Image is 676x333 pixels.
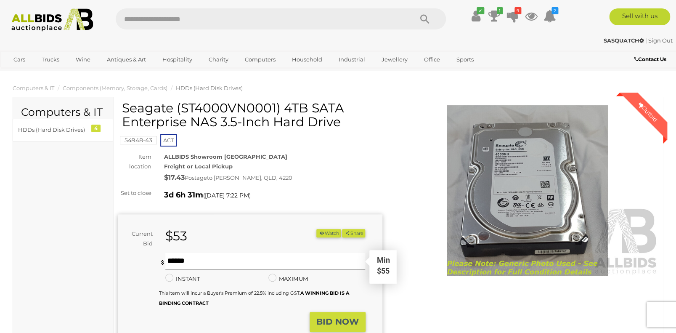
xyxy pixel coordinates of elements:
[239,53,281,67] a: Computers
[316,229,341,238] button: Watch
[604,37,645,44] a: SASQUATCH
[634,56,666,62] b: Contact Us
[648,37,673,44] a: Sign Out
[164,153,287,160] strong: ALLBIDS Showroom [GEOGRAPHIC_DATA]
[469,8,482,24] a: ✔
[477,7,484,14] i: ✔
[376,53,413,67] a: Jewellery
[203,53,234,67] a: Charity
[18,125,87,135] div: HDDs (Hard Disk Drives)
[159,290,349,306] small: This Item will incur a Buyer's Premium of 22.5% including GST.
[286,53,328,67] a: Household
[164,172,382,184] div: Postage
[8,67,79,80] a: [GEOGRAPHIC_DATA]
[91,125,101,132] div: 4
[164,163,233,170] strong: Freight or Local Pickup
[370,255,396,282] div: Min $55
[13,85,54,91] a: Computers & IT
[628,93,667,131] div: Outbid
[165,274,200,284] label: INSTANT
[101,53,151,67] a: Antiques & Art
[203,192,251,199] span: ( )
[316,229,341,238] li: Watch this item
[609,8,670,25] a: Sell with us
[122,101,380,129] h1: Seagate (ST4000VN0001) 4TB SATA Enterprise NAS 3.5-Inch Hard Drive
[13,119,113,141] a: HDDs (Hard Disk Drives) 4
[176,85,243,91] a: HDDs (Hard Disk Drives)
[159,290,349,306] b: A WINNING BID IS A BINDING CONTRACT
[395,105,660,276] img: Seagate (ST4000VN0001) 4TB SATA Enterprise NAS 3.5-Inch Hard Drive
[36,53,65,67] a: Trucks
[645,37,647,44] span: |
[165,228,187,244] strong: $53
[268,274,308,284] label: MAXIMUM
[111,152,158,172] div: Item location
[157,53,198,67] a: Hospitality
[451,53,479,67] a: Sports
[164,173,185,181] strong: $17.43
[634,55,668,64] a: Contact Us
[551,7,558,14] i: 2
[333,53,371,67] a: Industrial
[514,7,521,14] i: 9
[604,37,644,44] strong: SASQUATCH
[160,134,177,147] span: ACT
[8,53,31,67] a: Cars
[70,53,96,67] a: Wine
[63,85,167,91] a: Components (Memory, Storage, Cards)
[118,229,159,249] div: Current Bid
[497,7,503,14] i: 1
[207,174,292,181] span: to [PERSON_NAME], QLD, 4220
[7,8,98,32] img: Allbids.com.au
[316,317,359,327] strong: BID NOW
[506,8,519,24] a: 9
[21,107,105,118] h2: Computers & IT
[310,312,366,332] button: BID NOW
[404,8,446,29] button: Search
[164,190,203,200] strong: 3d 6h 31m
[488,8,501,24] a: 1
[111,188,158,198] div: Set to close
[543,8,556,24] a: 2
[419,53,445,67] a: Office
[342,229,365,238] button: Share
[205,192,249,199] span: [DATE] 7:22 PM
[120,137,157,144] a: 54948-43
[120,136,157,144] mark: 54948-43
